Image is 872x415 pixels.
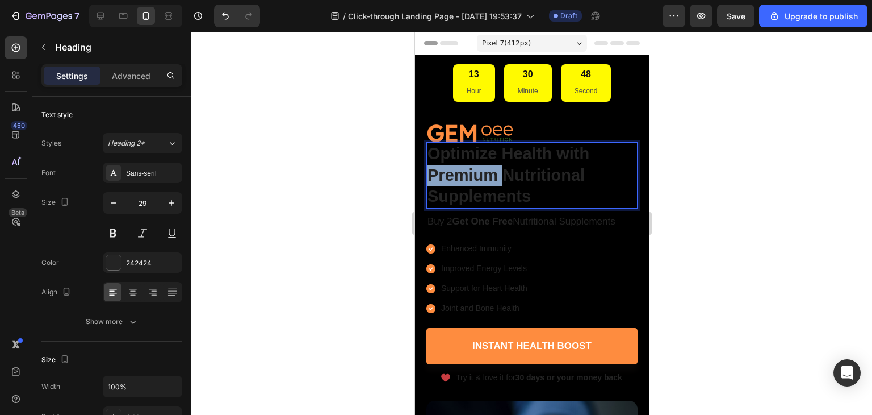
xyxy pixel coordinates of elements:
[108,138,145,148] span: Heading 2*
[41,381,60,392] div: Width
[727,11,745,21] span: Save
[56,70,88,82] p: Settings
[41,110,73,120] div: Text style
[126,258,179,268] div: 242424
[55,40,178,54] p: Heading
[41,352,72,368] div: Size
[717,5,754,27] button: Save
[103,133,182,153] button: Heading 2*
[833,359,861,387] div: Open Intercom Messenger
[759,5,867,27] button: Upgrade to publish
[415,32,649,415] iframe: Design area
[41,138,61,148] div: Styles
[214,5,260,27] div: Undo/Redo
[5,5,85,27] button: 7
[41,312,182,332] button: Show more
[560,11,577,21] span: Draft
[348,10,522,22] span: Click-through Landing Page - [DATE] 19:53:37
[74,9,79,23] p: 7
[769,10,858,22] div: Upgrade to publish
[41,285,73,300] div: Align
[41,168,56,178] div: Font
[41,258,59,268] div: Color
[112,70,150,82] p: Advanced
[11,121,27,130] div: 450
[103,376,182,397] input: Auto
[126,168,179,179] div: Sans-serif
[41,195,72,210] div: Size
[343,10,346,22] span: /
[9,208,27,217] div: Beta
[86,316,139,327] div: Show more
